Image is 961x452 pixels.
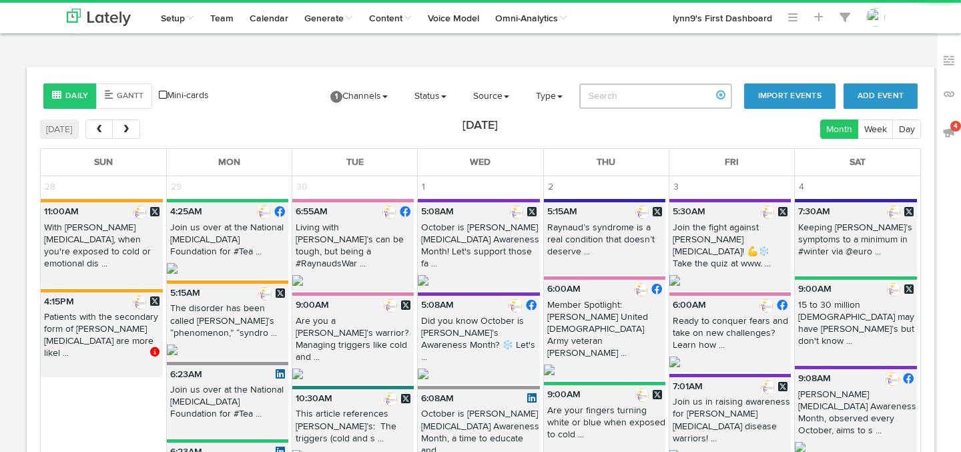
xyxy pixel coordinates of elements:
img: 5oqNqWnRRoCIaaVDUf2C [544,365,555,375]
img: b5707b6befa4c6f21137e1018929f1c3_normal.jpeg [887,283,900,296]
img: 0B57O4zcTTiJl53rMmkJ [167,345,178,355]
img: b5707b6befa4c6f21137e1018929f1c3_normal.jpeg [133,206,146,219]
b: 9:00AM [296,300,329,310]
p: This article references [PERSON_NAME]’s: The triggers (cold and s ... [292,408,414,450]
span: 3 [669,176,683,198]
b: 7:01AM [673,382,703,391]
h2: [DATE] [462,120,498,133]
img: b5707b6befa4c6f21137e1018929f1c3_normal.jpeg [384,393,397,406]
button: Week [858,120,893,139]
span: Mon [218,158,240,167]
button: Import Events [744,83,836,109]
p: Living with [PERSON_NAME]’s can be tough, but being a #RaynaudsWar ... [292,222,414,276]
p: Are you a [PERSON_NAME]’s warrior? Managing triggers like cold and ... [292,315,414,369]
img: picture [509,299,522,312]
b: 9:08AM [798,374,831,383]
img: 9JpE7FWMRLiR9ybOmav7 [418,275,428,286]
img: OhcUycdS6u5e6MDkMfFl [866,8,885,27]
img: logo_lately_bg_light.svg [67,9,131,26]
p: Join us over at the National [MEDICAL_DATA] Foundation for #Tea ... [167,384,288,426]
p: The disorder has been called [PERSON_NAME]’s “phenomenon,” “syndro ... [167,302,288,345]
span: Sun [94,158,113,167]
span: 2 [544,176,557,198]
p: October is [PERSON_NAME][MEDICAL_DATA] Awareness Month! Let's support those fa ... [418,222,539,276]
b: 5:08AM [421,300,454,310]
b: 6:55AM [296,207,328,216]
p: Are your fingers turning white or blue when exposed to cold ... [544,405,665,447]
p: Join us over at the National [MEDICAL_DATA] Foundation for #Tea ... [167,222,288,264]
a: Status [404,79,456,113]
img: b5707b6befa4c6f21137e1018929f1c3_normal.jpeg [384,299,397,312]
img: b5707b6befa4c6f21137e1018929f1c3_normal.jpeg [635,389,649,402]
b: 6:23AM [170,370,202,379]
span: 30 [292,176,312,198]
p: Member Spotlight: [PERSON_NAME] United [DEMOGRAPHIC_DATA] Army veteran [PERSON_NAME] ... [544,299,665,365]
b: 9:00AM [547,390,581,399]
a: Mini-cards [159,89,209,102]
img: IXFhEcTiQzWeNdBRt68q [292,275,303,286]
img: b5707b6befa4c6f21137e1018929f1c3_normal.jpeg [133,296,146,309]
b: 9:00AM [798,284,832,294]
img: b5707b6befa4c6f21137e1018929f1c3_normal.jpeg [887,206,900,219]
img: IXFhEcTiQzWeNdBRt68q [292,369,303,379]
div: Style [43,83,152,109]
span: Tue [346,158,364,167]
button: Day [892,120,921,139]
b: 5:30AM [673,207,705,216]
img: keywords_off.svg [942,54,956,67]
b: 5:15AM [547,207,577,216]
button: Daily [43,83,97,109]
a: 1Channels [320,79,398,113]
p: Join the fight against [PERSON_NAME][MEDICAL_DATA]! 💪❄️ Take the quiz at www. ... [669,222,791,276]
b: 7:30AM [798,207,830,216]
b: 5:15AM [170,288,200,298]
p: 15 to 30 million [DEMOGRAPHIC_DATA] may have [PERSON_NAME]’s but don't know ... [795,299,917,353]
a: Type [526,79,573,113]
img: 9JpE7FWMRLiR9ybOmav7 [418,369,428,379]
img: Im96O7aSI2HqWPVhw7tk [167,263,178,274]
img: picture [257,206,270,219]
img: b5707b6befa4c6f21137e1018929f1c3_normal.jpeg [761,381,774,394]
img: 9JpE7FWMRLiR9ybOmav7 [669,275,680,286]
img: fJubgehIRIaswRGCviXv [669,357,680,367]
span: 29 [167,176,186,198]
span: 1 [330,91,342,103]
img: b5707b6befa4c6f21137e1018929f1c3_normal.jpeg [761,206,774,219]
p: With [PERSON_NAME][MEDICAL_DATA], when you're exposed to cold or emotional dis ... [41,222,163,276]
img: b5707b6befa4c6f21137e1018929f1c3_normal.jpeg [635,206,649,219]
p: Ready to conquer fears and take on new challenges? Learn how ... [669,315,791,357]
button: prev [85,120,113,139]
b: 4:15PM [44,297,74,306]
b: 6:08AM [421,394,454,403]
img: picture [634,283,647,296]
b: 5:08AM [421,207,454,216]
img: picture [886,373,899,386]
input: Search [579,83,732,109]
p: [PERSON_NAME][MEDICAL_DATA] Awareness Month, observed every October, aims to s ... [795,389,917,443]
span: 4 [950,121,961,132]
button: next [112,120,139,139]
span: 28 [41,176,59,198]
p: Raynaud’s syndrome is a real condition that doesn’t deserve ... [544,222,665,264]
b: 11:00AM [44,207,79,216]
span: Sat [850,158,866,167]
span: 4 [795,176,808,198]
img: picture [382,206,396,219]
button: [DATE] [40,120,79,139]
button: Add Event [844,83,918,109]
img: links_off.svg [942,87,956,101]
img: announcements_off.svg [942,126,956,139]
b: 6:00AM [673,300,706,310]
img: b5707b6befa4c6f21137e1018929f1c3_normal.jpeg [510,206,523,219]
a: Source [463,79,519,113]
span: Fri [725,158,739,167]
button: Gantt [96,83,152,109]
p: Patients with the secondary form of [PERSON_NAME][MEDICAL_DATA] are more likel ... [41,311,163,365]
b: 4:25AM [170,207,202,216]
p: Join us in raising awareness for [PERSON_NAME][MEDICAL_DATA] disease warriors! ... [669,396,791,450]
b: 10:30AM [296,394,332,403]
button: Month [820,120,859,139]
p: Did you know October is [PERSON_NAME]’s Awareness Month? ❄️ Let's ... [418,315,539,369]
span: 1 [418,176,429,198]
span: Thu [597,158,615,167]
